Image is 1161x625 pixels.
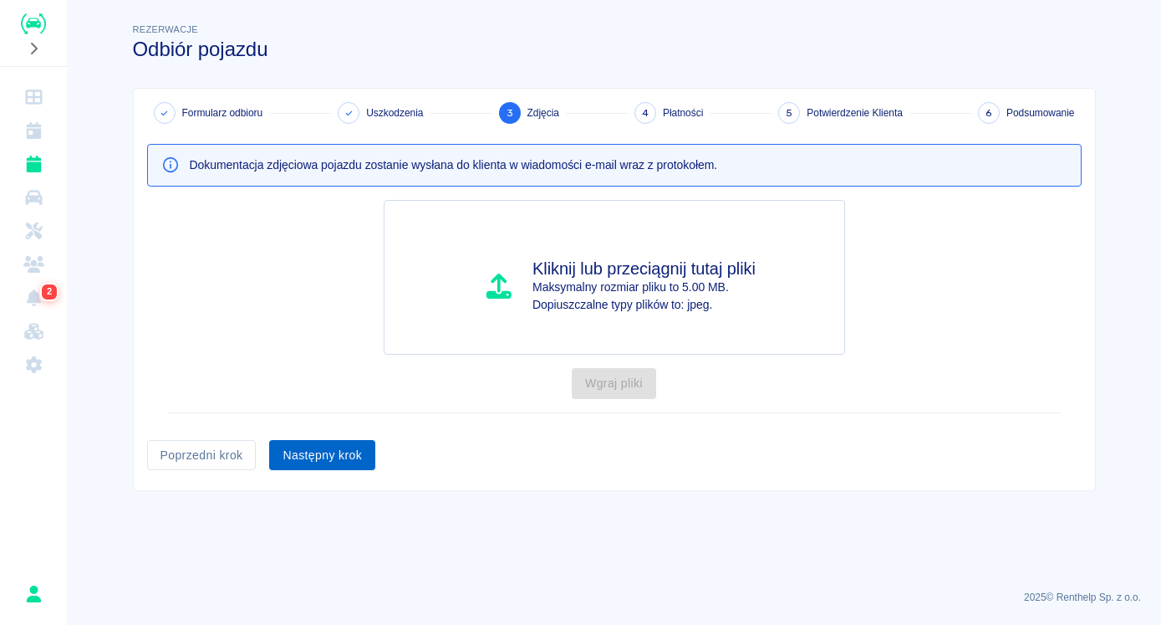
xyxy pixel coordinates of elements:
button: Rozwiń nawigację [21,38,46,59]
a: Rezerwacje [7,147,60,181]
a: Widget WWW [7,315,60,348]
span: 6 [985,105,991,122]
span: 4 [642,105,649,122]
h3: Odbiór pojazdu [133,38,1096,61]
button: Poprzedni krok [147,440,257,471]
button: Krzysztof Przybyła [16,576,51,612]
p: Maksymalny rozmiar pliku to 5.00 MB. [532,279,756,296]
button: Następny krok [269,440,375,471]
a: Ustawienia [7,348,60,382]
img: Renthelp [21,13,46,34]
a: Kalendarz [7,114,60,147]
span: Uszkodzenia [366,105,423,120]
p: 2025 © Renthelp Sp. z o.o. [87,590,1141,605]
span: Podsumowanie [1006,105,1075,120]
span: 3 [507,105,513,122]
span: Zdjęcia [527,105,559,120]
a: Klienci [7,248,60,281]
span: Płatności [663,105,703,120]
span: Rezerwacje [133,24,198,34]
p: Dokumentacja zdjęciowa pojazdu zostanie wysłana do klienta w wiadomości e-mail wraz z protokołem. [190,156,718,174]
span: Potwierdzenie Klienta [807,105,903,120]
h4: Kliknij lub przeciągnij tutaj pliki [532,259,756,279]
span: 2 [43,284,55,300]
span: 5 [786,105,792,122]
p: Dopiuszczalne typy plików to: jpeg. [532,296,756,314]
a: Powiadomienia [7,281,60,315]
span: Formularz odbioru [182,105,263,120]
a: Serwisy [7,214,60,248]
a: Flota [7,181,60,214]
a: Dashboard [7,80,60,114]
